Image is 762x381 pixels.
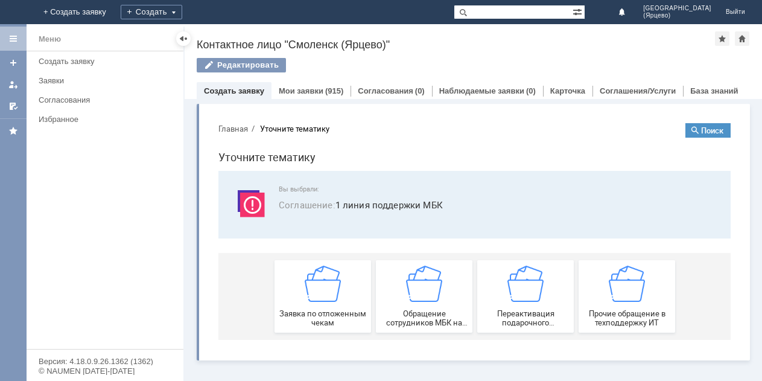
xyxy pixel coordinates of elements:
[4,97,23,116] a: Мои согласования
[690,86,738,95] a: База знаний
[526,86,536,95] div: (0)
[39,76,176,85] div: Заявки
[34,71,181,90] a: Заявки
[167,147,264,219] button: Обращение сотрудников МБК на недоступность тех. поддержки
[600,86,676,95] a: Соглашения/Услуги
[197,152,233,188] img: getfafe0041f1c547558d014b707d1d9f05
[4,75,23,94] a: Мои заявки
[715,31,729,46] div: Добавить в избранное
[66,147,162,219] button: Заявка по отложенным чекам
[70,85,127,97] span: Соглашение :
[299,152,335,188] img: getfafe0041f1c547558d014b707d1d9f05
[70,72,507,80] span: Вы выбрали:
[69,196,159,214] span: Заявка по отложенным чекам
[39,367,171,375] div: © NAUMEN [DATE]-[DATE]
[39,95,176,104] div: Согласования
[643,5,711,12] span: [GEOGRAPHIC_DATA]
[4,53,23,72] a: Создать заявку
[477,10,522,24] button: Поиск
[171,196,260,214] span: Обращение сотрудников МБК на недоступность тех. поддержки
[39,357,171,365] div: Версия: 4.18.0.9.26.1362 (1362)
[121,5,182,19] div: Создать
[272,196,361,214] span: Переактивация подарочного сертификата
[176,31,191,46] div: Скрыть меню
[96,152,132,188] img: getfafe0041f1c547558d014b707d1d9f05
[39,115,163,124] div: Избранное
[400,152,436,188] img: getfafe0041f1c547558d014b707d1d9f05
[373,196,463,214] span: Прочие обращение в техподдержку ИТ
[268,147,365,219] a: Переактивация подарочного сертификата
[197,39,715,51] div: Контактное лицо "Смоленск (Ярцево)"
[370,147,466,219] a: Прочие обращение в техподдержку ИТ
[279,86,323,95] a: Мои заявки
[643,12,711,19] span: (Ярцево)
[34,91,181,109] a: Согласования
[34,52,181,71] a: Создать заявку
[735,31,749,46] div: Сделать домашней страницей
[10,10,39,21] button: Главная
[415,86,425,95] div: (0)
[204,86,264,95] a: Создать заявку
[39,32,61,46] div: Меню
[70,85,507,98] span: 1 линия поддержки МБК
[39,57,176,66] div: Создать заявку
[51,11,121,20] div: Уточните тематику
[550,86,585,95] a: Карточка
[573,5,585,17] span: Расширенный поиск
[439,86,524,95] a: Наблюдаемые заявки
[24,72,60,108] img: svg%3E
[325,86,343,95] div: (915)
[358,86,413,95] a: Согласования
[10,35,522,53] h1: Уточните тематику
